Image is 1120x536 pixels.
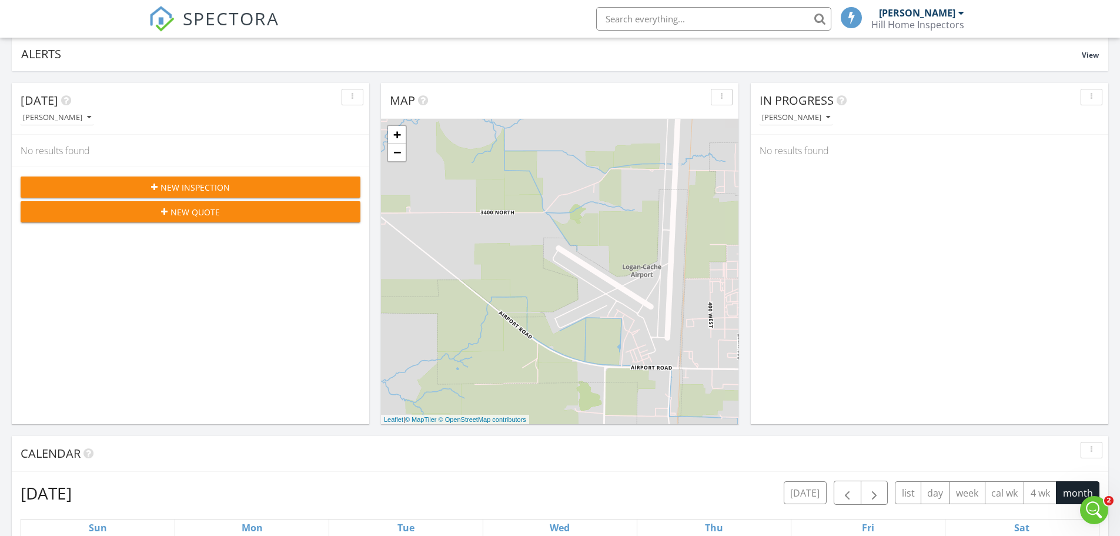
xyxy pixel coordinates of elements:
a: Tuesday [395,520,417,536]
div: Fin AI Agent says… [9,301,226,341]
button: [PERSON_NAME] [21,110,93,126]
a: © OpenStreetMap contributors [439,416,526,423]
div: [PERSON_NAME] [762,114,830,122]
div: Alerts [21,46,1082,62]
button: Emoji picker [18,376,28,385]
div: • for different business needs [19,77,216,100]
div: No results found [12,135,369,167]
button: Send a message… [202,371,220,390]
span: 2 [1104,496,1114,505]
a: Thursday [703,520,726,536]
button: Home [184,5,206,27]
b: Create multiple dashboards [24,78,152,87]
div: Was that helpful? [19,308,91,320]
div: Close [206,5,228,26]
a: © MapTiler [405,416,437,423]
span: Spectora Advanced: Metrics | Spectora Info Center [19,227,207,251]
span: Calendar [21,445,81,461]
h2: [DATE] [21,481,72,505]
button: [DATE] [784,481,827,504]
button: cal wk [985,481,1025,504]
img: Profile image for Fin AI Agent [34,6,52,25]
a: SPECTORA [149,16,279,41]
div: | [381,415,529,425]
button: Start recording [75,376,84,385]
span: View [1082,50,1099,60]
button: go back [8,5,30,27]
button: list [895,481,921,504]
div: If you're currently using our base software, you'll need to upgrade to Advanced to access these d... [19,135,216,170]
div: What's Included in Spectora's Software [19,254,216,266]
div: Was that helpful? [9,301,100,327]
div: Hill Home Inspectors [871,19,964,31]
button: New Inspection [21,177,360,198]
a: Leaflet [384,416,403,423]
div: [PERSON_NAME] [23,114,91,122]
h1: Fin AI Agent [57,6,114,15]
button: week [950,481,985,504]
span: What's Included in Spectora's Software | Spectora Info Center [19,268,207,293]
b: Add custom widgets [24,49,118,58]
span: SPECTORA [183,6,279,31]
div: • with personalized metrics and data [19,48,216,71]
button: New Quote [21,201,360,222]
div: To enable this feature, go to Settings → Advanced Tools → Enable Advanced Metrics. [19,106,216,129]
a: Sunday [86,520,109,536]
iframe: Intercom live chat [1080,496,1108,524]
span: What's Included in Spectora's Software [19,254,180,266]
span: Map [390,92,415,108]
button: Gif picker [37,376,46,385]
button: That answered my question 👍 [75,348,220,372]
textarea: Message… [10,351,225,371]
span: [DATE] [21,92,58,108]
div: What's Included in Spectora's Software | Spectora Info Center [19,268,216,293]
a: Saturday [1012,520,1032,536]
div: Customizing Dashboards with Advanced | Spectora Info Center [19,199,216,224]
button: Next month [861,481,888,505]
div: No results found [751,135,1108,167]
button: day [921,481,950,504]
button: [PERSON_NAME] [760,110,833,126]
p: The team can also help [57,15,146,26]
button: 4 wk [1024,481,1057,504]
a: Monday [239,520,265,536]
div: Spectora Advanced: Metrics | Spectora Info Center [19,227,216,251]
span: New Inspection [161,181,230,194]
a: Zoom out [388,144,406,161]
h3: Sources [19,185,216,197]
a: Friday [860,520,877,536]
a: Wednesday [547,520,572,536]
button: Previous month [834,481,861,505]
span: New Quote [170,206,220,218]
span: Customizing Dashboards with Advanced | Spectora Info Center [19,199,207,224]
div: [PERSON_NAME] [879,7,955,19]
input: Search everything... [596,7,831,31]
img: The Best Home Inspection Software - Spectora [149,6,175,32]
a: Zoom in [388,126,406,144]
button: Upload attachment [56,376,65,385]
button: month [1056,481,1099,504]
span: In Progress [760,92,834,108]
